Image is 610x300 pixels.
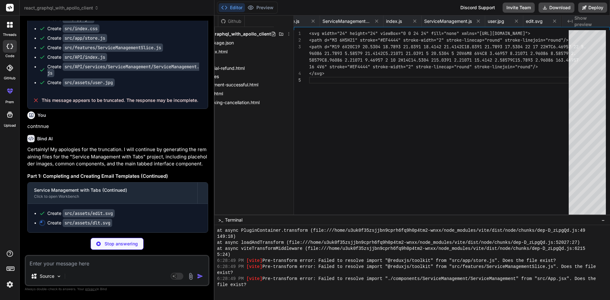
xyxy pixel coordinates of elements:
code: src/API/index.js [63,53,107,61]
span: user.jpg [488,18,504,24]
span: 15.0391 2.21071 15.4142 2.58579C15.7893 2.96086 16 [434,57,561,63]
span: − [601,217,605,223]
div: Create [47,16,94,22]
span: Terminal [225,217,242,223]
span: 5:24) [217,252,230,258]
span: edit.svg [526,18,543,24]
label: prem [5,99,14,105]
img: icon [197,273,203,279]
code: src/app/store.js [63,34,107,42]
span: >_ [218,217,223,223]
span: 3.46957 [561,57,579,63]
div: Create [47,63,201,76]
span: 79 2. [563,50,576,56]
span: at async viteTransformMiddleware (file:///home/u3uk0f35zsjjbn9cprh6fq9h0p4tm2-wnxx/node_modules/v... [217,246,585,252]
span: 6:28:49 PM [217,276,244,282]
span: payment-successful.html [205,81,259,89]
span: Pre-transform error: Failed to resolve import "@reduxjs/toolkit" from "src/features/ServiceManage... [262,264,596,270]
label: code [5,53,14,59]
span: ServiceManagement.js [424,18,472,24]
span: 42 21.4142C18.0391 21.7893 17.5304 22 17 22H7C6.46 [436,44,563,50]
span: Pre-transform error: Failed to resolve import "./components/ServiceManagement/ServiceManagement" ... [262,276,596,282]
span: index.html [205,48,228,56]
p: Source [40,273,54,279]
span: index.js [386,18,402,24]
label: Upload [4,123,16,128]
span: 6:28:49 PM [217,258,244,264]
span: 149:18) [217,234,236,240]
div: Create [47,35,107,41]
code: src/features/ServiceManagementSlice.js [63,43,163,52]
span: Show preview [574,15,605,28]
span: otp.html [205,90,224,97]
code: src/index.css [63,24,99,33]
div: 5 [294,77,301,83]
label: GitHub [4,76,16,81]
span: inecap="round" stroke-linejoin="round"/> [436,64,538,70]
span: <path d="M19 6V20C19 20.5304 18.7893 21.0391 18.41 [309,44,436,50]
span: booking-cancellation.html [205,99,260,106]
span: /> [563,37,568,43]
div: 3 [294,43,301,50]
div: Create [47,54,107,60]
img: settings [4,279,15,290]
span: privacy [85,287,97,291]
span: <svg width="24" height="24" viewBox="0 0 24 24" fi [309,30,436,36]
div: Create [47,44,163,51]
span: This message appears to be truncated. The response may be incomplete. [42,97,198,103]
p: Always double-check its answers. Your in Bind [25,286,209,292]
div: Github [218,18,244,24]
h3: Part 1: Completing and Creating Email Templates (Continued) [27,173,208,180]
div: Create [47,220,112,226]
span: react_graphql_with_apollo_client [24,5,99,11]
code: src/assets/dlt.svg [63,219,112,227]
span: ServiceManagementSlice.js [322,18,370,24]
span: 16 4V6" stroke="#EF4444" stroke-width="2" stroke-l [309,64,436,70]
img: attachment [187,273,194,280]
div: Create [47,210,115,217]
span: 58579C8.96086 2.21071 9.46957 2 10 2H14C14.5304 2 [309,57,434,63]
h6: You [37,112,46,118]
button: Editor [219,3,245,12]
span: partial-refund.html [205,64,245,72]
code: src/assets/user.jpg [63,78,115,87]
div: 4 [294,70,301,77]
span: [vite] [247,264,262,270]
code: src/assets/edit.svg [63,209,115,217]
span: [vite] [247,258,262,264]
span: 6:28:49 PM [217,264,244,270]
button: − [600,215,606,225]
h6: Bind AI [37,136,53,142]
code: src/API/services/ServiceManagement/ServiceManagement.js [47,63,199,77]
img: Pick Models [56,274,62,279]
button: Preview [245,3,276,12]
span: package.json [205,39,234,47]
div: Create [47,25,99,32]
span: exist? [217,270,233,276]
button: Service Management with Tabs (Continued)Click to open Workbench [28,183,197,203]
div: Create [47,79,115,86]
span: file exist? [217,282,246,288]
button: Deploy [578,3,607,13]
div: Click to open Workbench [34,194,191,199]
p: contnnue [27,123,208,130]
span: </svg> [309,70,324,76]
span: at async loadAndTransform (file:///home/u3uk0f35zsjjbn9cprh6fq9h0p4tm2-wnxx/node_modules/vite/dis... [217,240,580,246]
div: Service Management with Tabs (Continued) [34,187,191,193]
span: 957 22 5. [563,44,586,50]
span: react_graphql_with_apollo_client [199,31,271,37]
span: at async PluginContainer.transform (file:///home/u3uk0f35zsjjbn9cprh6fq9h0p4tm2-wnxx/node_modules... [217,228,585,234]
label: threads [3,32,17,37]
div: 1 [294,30,301,37]
button: Download [539,3,574,13]
p: Certainly! My apologies for the truncation. I will continue by generating the remaining files for... [27,146,208,168]
span: Pre-transform error: Failed to resolve import "@reduxjs/toolkit" from "src/app/store.js". Does th... [262,258,556,264]
button: Invite Team [503,3,535,13]
span: [vite] [247,276,262,282]
span: <path d="M3 6H5H21" stroke="#EF4444" stroke-width= [309,37,436,43]
div: 2 [294,37,301,43]
span: ll="none" xmlns="[URL][DOMAIN_NAME]"> [436,30,530,36]
div: Discord Support [457,3,499,13]
p: Stop answering [105,241,138,247]
span: 96086 21.7893 5.58579 21.4142C5.21071 21.0391 5 20 [309,50,436,56]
